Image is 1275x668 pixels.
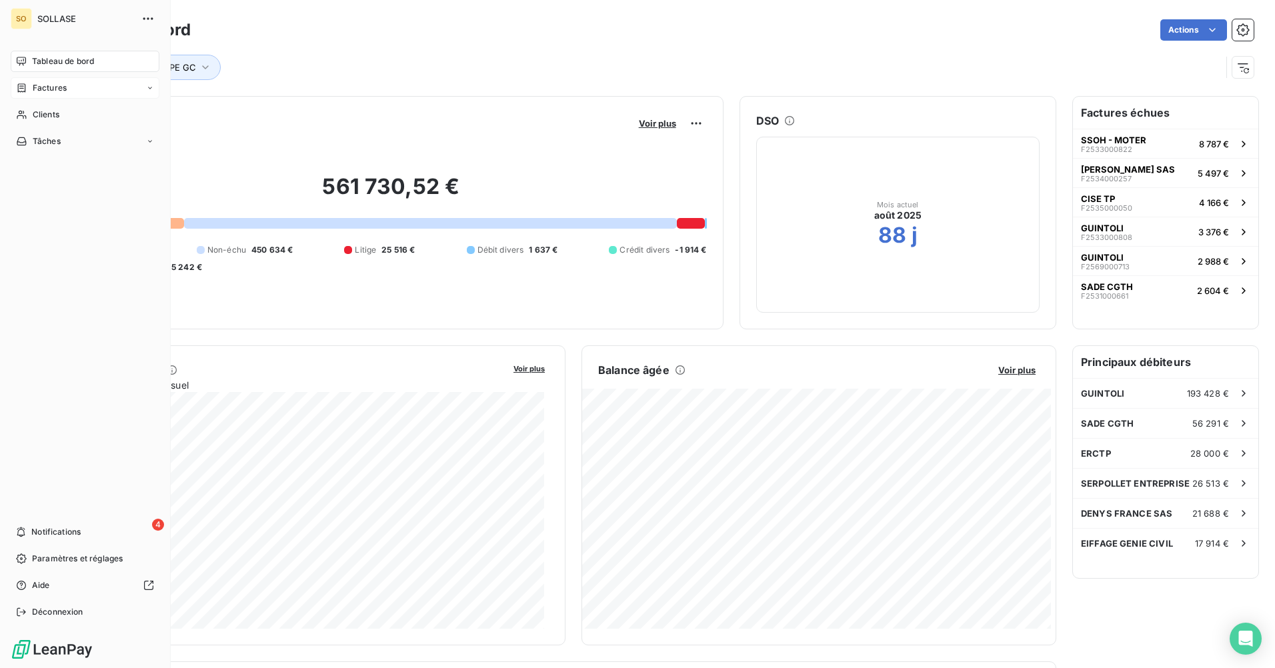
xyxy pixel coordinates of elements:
[1195,538,1229,549] span: 17 914 €
[912,222,918,249] h2: j
[1081,164,1175,175] span: [PERSON_NAME] SAS
[1081,263,1130,271] span: F2569000713
[167,261,202,273] span: -5 242 €
[32,55,94,67] span: Tableau de bord
[75,378,504,392] span: Chiffre d'affaires mensuel
[1081,145,1132,153] span: F2533000822
[874,209,922,222] span: août 2025
[11,131,159,152] a: Tâches
[1081,175,1132,183] span: F2534000257
[1073,275,1258,305] button: SADE CGTHF25310006612 604 €
[1081,193,1115,204] span: CISE TP
[1197,285,1229,296] span: 2 604 €
[1199,197,1229,208] span: 4 166 €
[1081,538,1173,549] span: EIFFAGE GENIE CIVIL
[878,222,906,249] h2: 88
[11,575,159,596] a: Aide
[11,8,32,29] div: SO
[1073,158,1258,187] button: [PERSON_NAME] SASF25340002575 497 €
[675,244,706,256] span: -1 914 €
[1081,223,1124,233] span: GUINTOLI
[1081,252,1124,263] span: GUINTOLI
[207,244,246,256] span: Non-échu
[994,364,1040,376] button: Voir plus
[11,104,159,125] a: Clients
[509,362,549,374] button: Voir plus
[513,364,545,373] span: Voir plus
[251,244,293,256] span: 450 634 €
[32,579,50,591] span: Aide
[1192,418,1229,429] span: 56 291 €
[75,173,707,213] h2: 561 730,52 €
[1073,246,1258,275] button: GUINTOLIF25690007132 988 €
[1199,139,1229,149] span: 8 787 €
[756,113,779,129] h6: DSO
[1192,508,1229,519] span: 21 688 €
[1081,448,1111,459] span: ERCTP
[11,77,159,99] a: Factures
[125,55,221,80] button: GROUPE GC
[152,519,164,531] span: 4
[1192,478,1229,489] span: 26 513 €
[1081,418,1134,429] span: SADE CGTH
[1160,19,1227,41] button: Actions
[11,51,159,72] a: Tableau de bord
[477,244,524,256] span: Débit divers
[1073,97,1258,129] h6: Factures échues
[32,553,123,565] span: Paramètres et réglages
[1081,204,1132,212] span: F2535000050
[1198,168,1229,179] span: 5 497 €
[31,526,81,538] span: Notifications
[1187,388,1229,399] span: 193 428 €
[1198,256,1229,267] span: 2 988 €
[355,244,376,256] span: Litige
[1081,281,1133,292] span: SADE CGTH
[1190,448,1229,459] span: 28 000 €
[1081,135,1146,145] span: SSOH - MOTER
[37,13,133,24] span: SOLLASE
[381,244,415,256] span: 25 516 €
[1073,346,1258,378] h6: Principaux débiteurs
[1081,388,1124,399] span: GUINTOLI
[11,639,93,660] img: Logo LeanPay
[619,244,670,256] span: Crédit divers
[32,606,83,618] span: Déconnexion
[635,117,680,129] button: Voir plus
[998,365,1036,375] span: Voir plus
[33,109,59,121] span: Clients
[1081,508,1172,519] span: DENYS FRANCE SAS
[1073,187,1258,217] button: CISE TPF25350000504 166 €
[639,118,676,129] span: Voir plus
[1198,227,1229,237] span: 3 376 €
[1073,217,1258,246] button: GUINTOLIF25330008083 376 €
[1081,292,1128,300] span: F2531000661
[33,135,61,147] span: Tâches
[1073,129,1258,158] button: SSOH - MOTERF25330008228 787 €
[33,82,67,94] span: Factures
[1081,478,1190,489] span: SERPOLLET ENTREPRISE
[877,201,919,209] span: Mois actuel
[1230,623,1262,655] div: Open Intercom Messenger
[11,548,159,569] a: Paramètres et réglages
[598,362,670,378] h6: Balance âgée
[1081,233,1132,241] span: F2533000808
[529,244,557,256] span: 1 637 €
